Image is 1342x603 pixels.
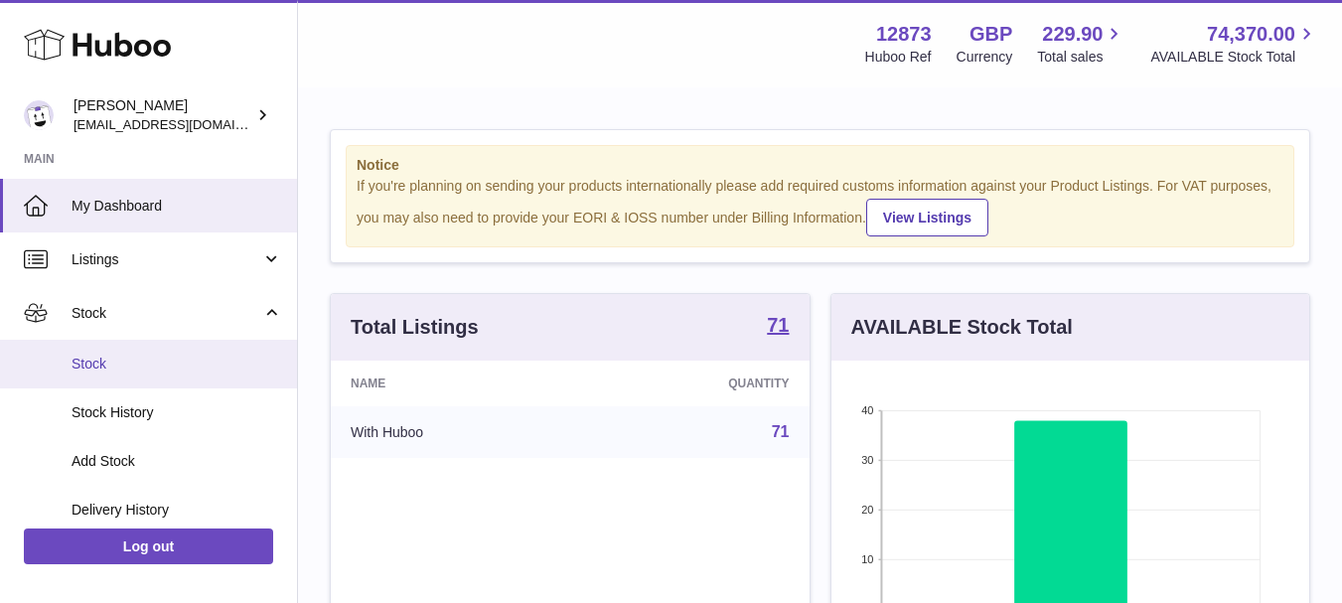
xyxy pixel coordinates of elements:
span: Add Stock [72,452,282,471]
a: 74,370.00 AVAILABLE Stock Total [1150,21,1318,67]
text: 40 [861,404,873,416]
div: Currency [957,48,1013,67]
strong: Notice [357,156,1283,175]
text: 10 [861,553,873,565]
span: 74,370.00 [1207,21,1295,48]
a: View Listings [866,199,988,236]
th: Name [331,361,583,406]
span: Total sales [1037,48,1125,67]
span: My Dashboard [72,197,282,216]
div: If you're planning on sending your products internationally please add required customs informati... [357,177,1283,236]
span: Stock [72,355,282,374]
span: Listings [72,250,261,269]
span: Stock History [72,403,282,422]
strong: 12873 [876,21,932,48]
span: Stock [72,304,261,323]
text: 30 [861,454,873,466]
img: tikhon.oleinikov@sleepandglow.com [24,100,54,130]
a: 71 [767,315,789,339]
text: 20 [861,504,873,516]
a: 229.90 Total sales [1037,21,1125,67]
span: 229.90 [1042,21,1103,48]
span: Delivery History [72,501,282,520]
th: Quantity [583,361,810,406]
h3: Total Listings [351,314,479,341]
strong: GBP [969,21,1012,48]
strong: 71 [767,315,789,335]
div: Huboo Ref [865,48,932,67]
div: [PERSON_NAME] [74,96,252,134]
a: 71 [772,423,790,440]
td: With Huboo [331,406,583,458]
span: AVAILABLE Stock Total [1150,48,1318,67]
span: [EMAIL_ADDRESS][DOMAIN_NAME] [74,116,292,132]
h3: AVAILABLE Stock Total [851,314,1073,341]
a: Log out [24,528,273,564]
